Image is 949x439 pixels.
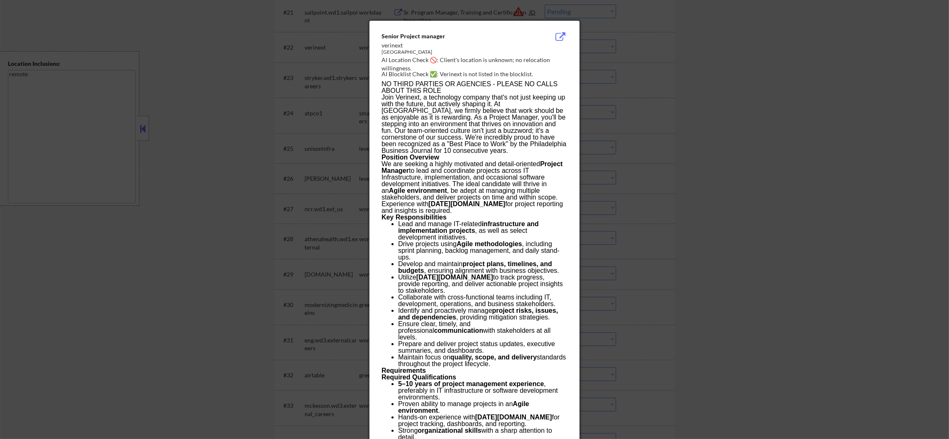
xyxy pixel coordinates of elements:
[398,260,552,274] strong: project plans, timelines, and budgets
[398,381,567,401] li: , preferably in IT infrastructure or software development environments.
[398,220,539,234] strong: infrastructure and implementation projects
[475,414,552,421] strong: [DATE][DOMAIN_NAME]
[418,427,481,434] strong: organizational skills
[398,307,567,321] li: Identify and proactively manage , providing mitigation strategies.
[382,160,563,174] strong: Project Manager
[429,200,505,207] strong: [DATE][DOMAIN_NAME]
[398,307,558,321] strong: project risks, issues, and dependencies
[382,81,567,94] p: NO THIRD PARTIES OR AGENCIES - PLEASE NO CALLS ABOUT THIS ROLE
[398,341,567,354] li: Prepare and deliver project status updates, executive summaries, and dashboards.
[382,94,567,154] p: Join Verinext, a technology company that's not just keeping up with the future, but actively shap...
[382,56,571,72] div: AI Location Check 🚫: Client's location is unknown; no relocation willingness.
[398,400,529,414] strong: Agile environment
[416,274,493,281] strong: [DATE][DOMAIN_NAME]
[382,32,525,40] div: Senior Project manager
[382,49,525,56] div: [GEOGRAPHIC_DATA]
[398,221,567,241] li: Lead and manage IT-related , as well as select development initiatives.
[382,374,456,381] strong: Required Qualifications
[398,414,567,427] li: Hands-on experience with for project tracking, dashboards, and reporting.
[382,214,447,221] strong: Key Responsibilities
[398,380,544,387] strong: 5–10 years of project management experience
[398,401,567,414] li: Proven ability to manage projects in an .
[389,187,447,194] strong: Agile environment
[398,261,567,274] li: Develop and maintain , ensuring alignment with business objectives.
[382,154,439,161] strong: Position Overview
[398,274,567,294] li: Utilize to track progress, provide reporting, and deliver actionable project insights to stakehol...
[382,70,571,78] div: AI Blocklist Check ✅: Verinext is not listed in the blocklist.
[398,241,567,261] li: Drive projects using , including sprint planning, backlog management, and daily stand-ups.
[382,154,567,214] p: We are seeking a highly motivated and detail-oriented to lead and coordinate projects across IT I...
[450,354,537,361] strong: quality, scope, and delivery
[382,41,525,50] div: verinext
[398,294,567,307] li: Collaborate with cross-functional teams including IT, development, operations, and business stake...
[457,240,522,247] strong: Agile methodologies
[382,367,426,374] strong: Requirements
[398,321,567,341] li: Ensure clear, timely, and professional with stakeholders at all levels.
[398,354,567,367] li: Maintain focus on standards throughout the project lifecycle.
[434,327,483,334] strong: communication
